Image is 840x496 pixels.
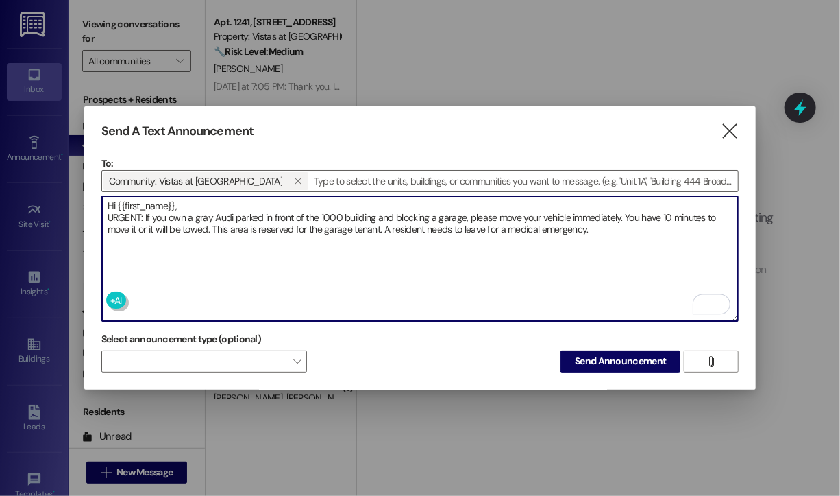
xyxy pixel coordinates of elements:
textarea: To enrich screen reader interactions, please activate Accessibility in Grammarly extension settings [102,196,739,321]
p: To: [101,156,739,170]
input: Type to select the units, buildings, or communities you want to message. (e.g. 'Unit 1A', 'Buildi... [310,171,738,191]
i:  [294,176,301,187]
h3: Send A Text Announcement [101,123,254,139]
i:  [721,124,739,139]
i:  [706,356,717,367]
div: To enrich screen reader interactions, please activate Accessibility in Grammarly extension settings [101,196,739,322]
span: Send Announcement [575,354,666,368]
button: Community: Vistas at Dreaming Creek [288,172,308,190]
button: Send Announcement [560,351,680,373]
label: Select announcement type (optional) [101,329,262,350]
span: Community: Vistas at Dreaming Creek [109,172,282,190]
